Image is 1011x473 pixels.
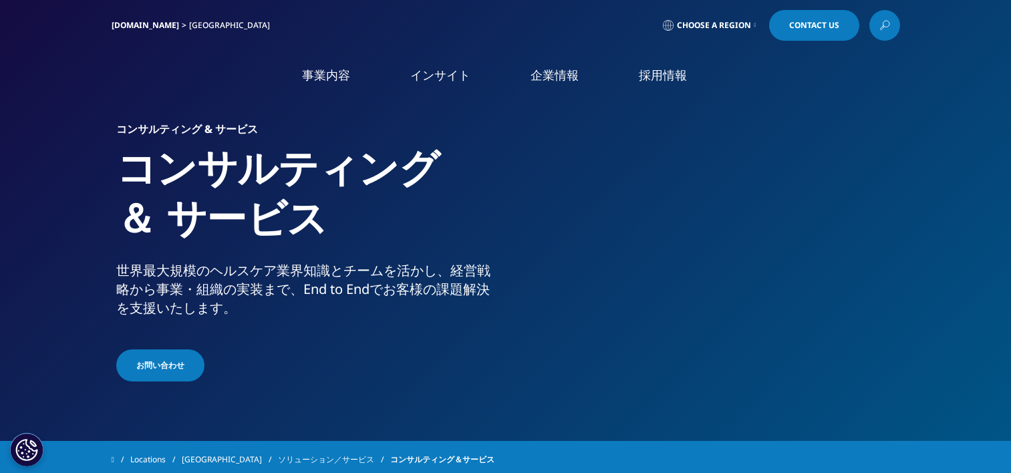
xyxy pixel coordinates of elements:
a: [DOMAIN_NAME] [112,19,179,31]
div: [GEOGRAPHIC_DATA] [189,20,275,31]
h1: コンサルティング ＆ サービス [116,142,500,261]
button: Cookie 設定 [10,433,43,466]
a: ソリューション／サービス [278,448,390,472]
a: Locations [130,448,182,472]
a: 企業情報 [531,67,579,84]
a: 事業内容 [302,67,350,84]
a: インサイト [410,67,470,84]
p: 世界最大規模のヘルスケア業界知識とチームを活かし、経営戦略から事業・組織の実装まで、End to Endでお客様の課題解決を支援いたします。 [116,261,500,325]
span: Contact Us [789,21,839,29]
span: Choose a Region [677,20,751,31]
h6: コンサルティング & サービス [116,124,500,142]
nav: Primary [224,47,900,110]
a: [GEOGRAPHIC_DATA] [182,448,278,472]
span: お問い合わせ [136,359,184,371]
span: コンサルティング＆サービス [390,448,494,472]
a: 採用情報 [639,67,687,84]
a: お問い合わせ [116,349,204,381]
a: Contact Us [769,10,859,41]
img: 057_huddled-around-laptop.jpg [537,124,895,391]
